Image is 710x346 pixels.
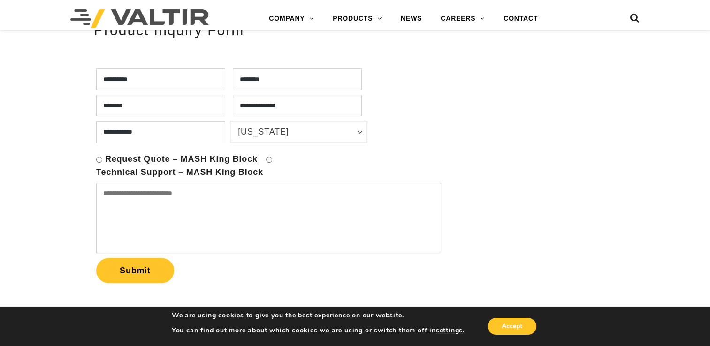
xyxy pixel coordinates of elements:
[260,9,323,28] a: COMPANY
[105,154,258,165] label: Request Quote – MASH King Block
[323,9,391,28] a: PRODUCTS
[391,9,431,28] a: NEWS
[172,311,465,320] p: We are using cookies to give you the best experience on our website.
[488,318,536,335] button: Accept
[431,9,494,28] a: CAREERS
[70,9,209,28] img: Valtir
[494,9,547,28] a: CONTACT
[172,326,465,335] p: You can find out more about which cookies we are using or switch them off in .
[230,121,367,143] a: [US_STATE]
[238,126,350,138] span: [US_STATE]
[96,258,174,283] button: Submit
[436,326,463,335] button: settings
[96,167,263,178] label: Technical Support – MASH King Block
